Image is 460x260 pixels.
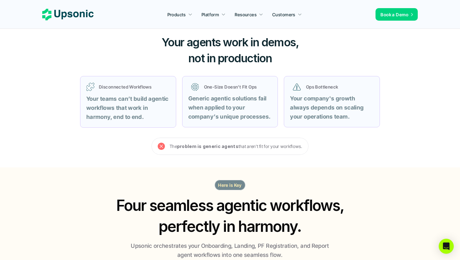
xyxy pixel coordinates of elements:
h2: Four seamless agentic workflows, perfectly in harmony. [110,195,350,237]
p: Resources [235,11,257,18]
p: Upsonic orchestrates your Onboarding, Landing, PF Registration, and Report agent workflows into o... [128,242,332,260]
a: Book a Demo [376,8,418,21]
span: Your agents work in demos, [161,35,299,49]
p: One-Size Doesn’t Fit Ops [204,84,269,90]
p: Disconnected Workflows [99,84,170,90]
p: Products [167,11,186,18]
p: Ops Bottleneck [306,84,371,90]
p: Here is Key [218,182,242,188]
strong: problem is generic agents [177,144,238,149]
div: Open Intercom Messenger [439,239,454,254]
strong: Your teams can’t build agentic workflows that work in harmony, end to end. [86,95,170,120]
p: Customers [272,11,295,18]
strong: Generic agentic solutions fail when applied to your company’s unique processes. [188,95,271,120]
p: The that aren’t fit for your workflows. [170,142,302,150]
a: Products [164,9,196,20]
strong: Your company's growth always depends on scaling your operations team. [290,95,365,120]
span: not in production [188,51,272,65]
span: Book a Demo [381,12,408,17]
p: Platform [202,11,219,18]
